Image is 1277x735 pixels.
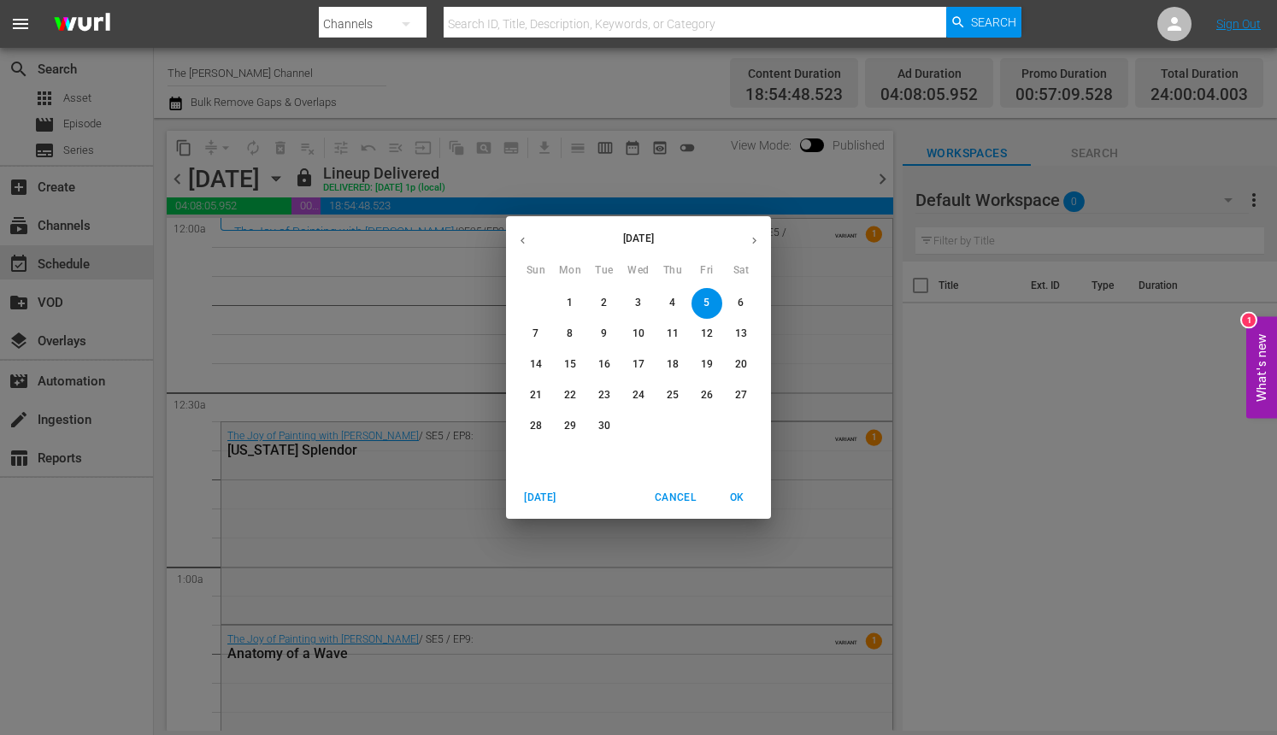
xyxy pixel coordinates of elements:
[657,380,688,411] button: 25
[691,262,722,279] span: Fri
[709,484,764,512] button: OK
[598,388,610,403] p: 23
[521,380,551,411] button: 21
[735,388,747,403] p: 27
[555,288,586,319] button: 1
[691,288,722,319] button: 5
[726,380,756,411] button: 27
[623,380,654,411] button: 24
[726,288,756,319] button: 6
[726,319,756,350] button: 13
[701,357,713,372] p: 19
[10,14,31,34] span: menu
[564,419,576,433] p: 29
[657,319,688,350] button: 11
[555,380,586,411] button: 22
[726,350,756,380] button: 20
[735,326,747,341] p: 13
[601,296,607,310] p: 2
[716,489,757,507] span: OK
[513,484,568,512] button: [DATE]
[691,380,722,411] button: 26
[564,357,576,372] p: 15
[738,296,744,310] p: 6
[1216,17,1261,31] a: Sign Out
[726,262,756,279] span: Sat
[589,350,620,380] button: 16
[41,4,123,44] img: ans4CAIJ8jUAAAAAAAAAAAAAAAAAAAAAAAAgQb4GAAAAAAAAAAAAAAAAAAAAAAAAJMjXAAAAAAAAAAAAAAAAAAAAAAAAgAT5G...
[567,296,573,310] p: 1
[520,489,561,507] span: [DATE]
[623,350,654,380] button: 17
[598,419,610,433] p: 30
[667,388,679,403] p: 25
[589,411,620,442] button: 30
[564,388,576,403] p: 22
[589,319,620,350] button: 9
[530,388,542,403] p: 21
[1242,314,1256,327] div: 1
[701,388,713,403] p: 26
[539,231,738,246] p: [DATE]
[555,411,586,442] button: 29
[669,296,675,310] p: 4
[623,319,654,350] button: 10
[667,326,679,341] p: 11
[703,296,709,310] p: 5
[648,484,703,512] button: Cancel
[555,262,586,279] span: Mon
[971,7,1016,38] span: Search
[589,262,620,279] span: Tue
[655,489,696,507] span: Cancel
[691,319,722,350] button: 12
[555,319,586,350] button: 8
[633,388,644,403] p: 24
[667,357,679,372] p: 18
[530,357,542,372] p: 14
[533,326,538,341] p: 7
[589,380,620,411] button: 23
[521,262,551,279] span: Sun
[623,288,654,319] button: 3
[521,350,551,380] button: 14
[633,326,644,341] p: 10
[567,326,573,341] p: 8
[657,288,688,319] button: 4
[623,262,654,279] span: Wed
[555,350,586,380] button: 15
[657,350,688,380] button: 18
[657,262,688,279] span: Thu
[598,357,610,372] p: 16
[691,350,722,380] button: 19
[530,419,542,433] p: 28
[633,357,644,372] p: 17
[521,411,551,442] button: 28
[589,288,620,319] button: 2
[735,357,747,372] p: 20
[521,319,551,350] button: 7
[701,326,713,341] p: 12
[601,326,607,341] p: 9
[1246,317,1277,419] button: Open Feedback Widget
[635,296,641,310] p: 3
